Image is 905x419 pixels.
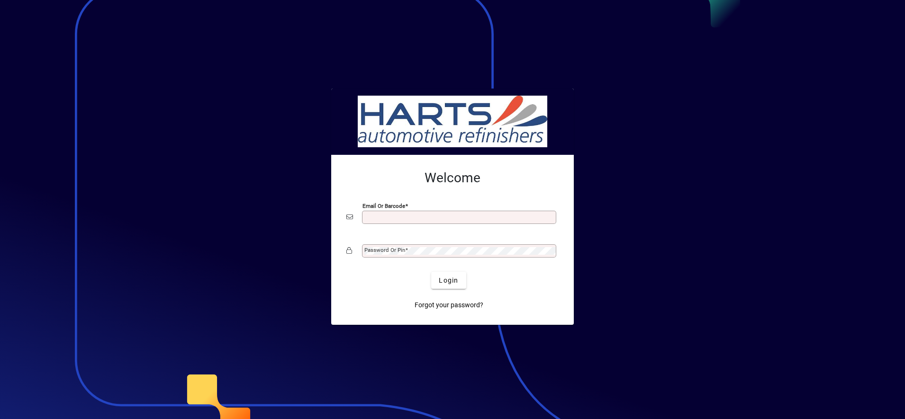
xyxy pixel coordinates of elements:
[411,296,487,313] a: Forgot your password?
[346,170,559,186] h2: Welcome
[439,276,458,285] span: Login
[364,247,405,253] mat-label: Password or Pin
[415,300,483,310] span: Forgot your password?
[431,272,466,289] button: Login
[362,203,405,209] mat-label: Email or Barcode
